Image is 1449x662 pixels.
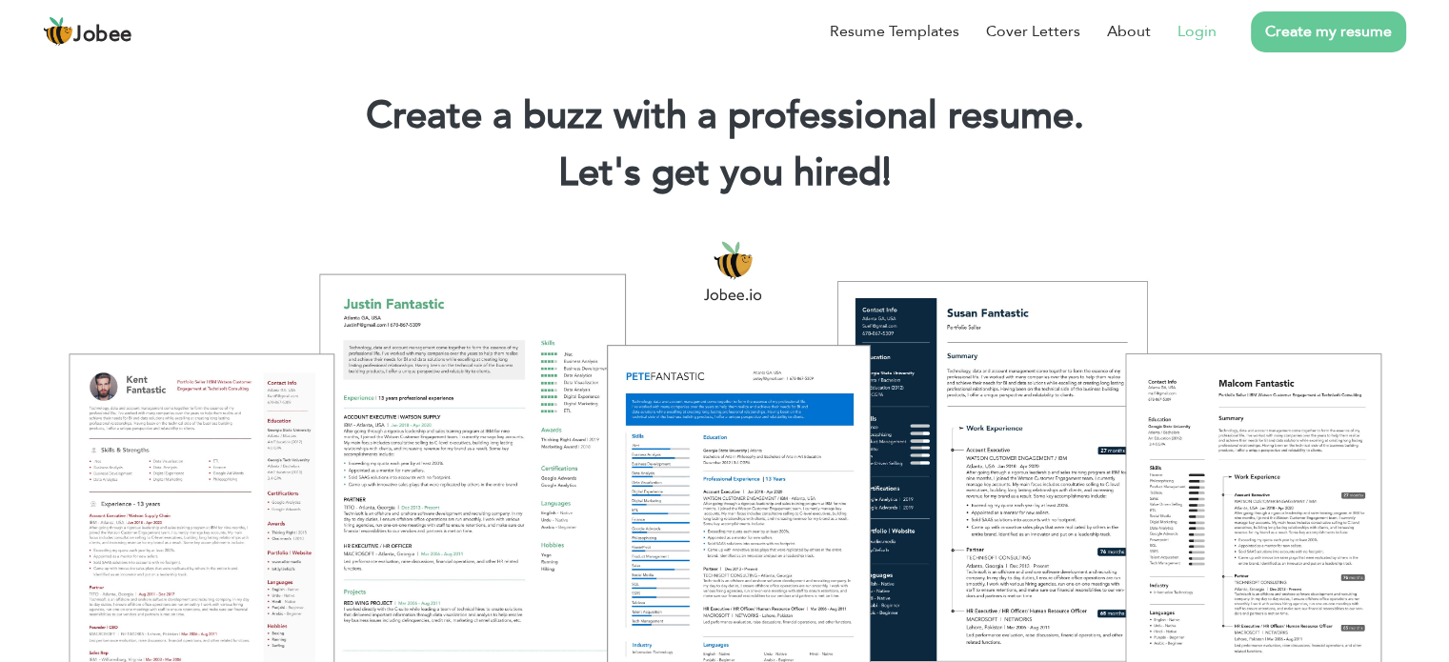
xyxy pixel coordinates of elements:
[830,20,959,43] a: Resume Templates
[43,16,73,47] img: jobee.io
[1251,11,1406,52] a: Create my resume
[29,149,1420,198] h2: Let's
[986,20,1080,43] a: Cover Letters
[882,147,891,199] span: |
[29,91,1420,141] h1: Create a buzz with a professional resume.
[1177,20,1217,43] a: Login
[43,16,132,47] a: Jobee
[652,147,892,199] span: get you hired!
[73,25,132,46] span: Jobee
[1107,20,1151,43] a: About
